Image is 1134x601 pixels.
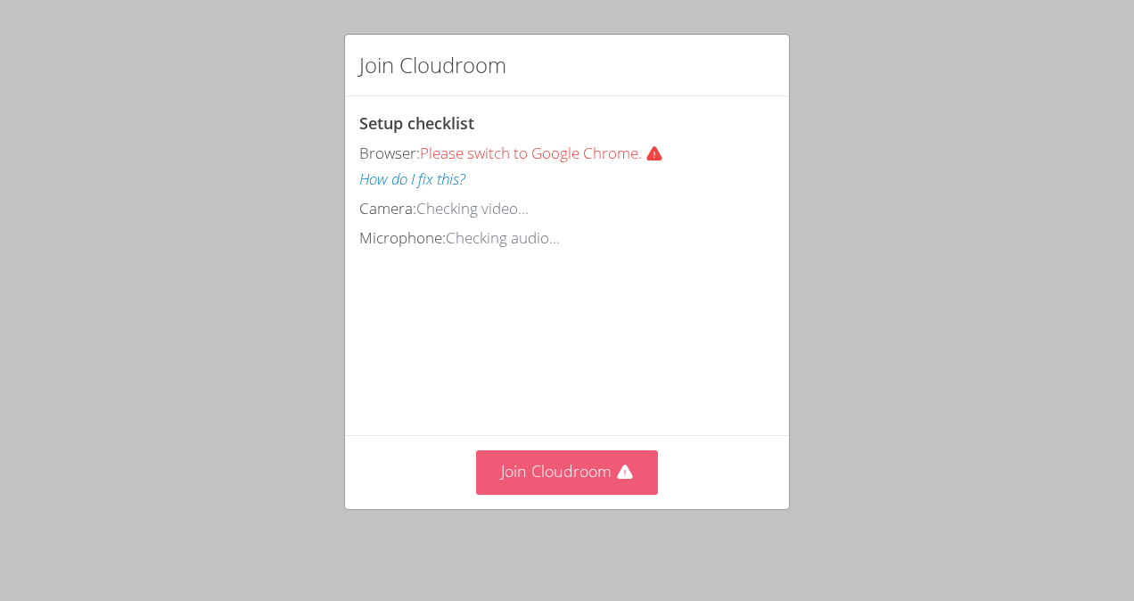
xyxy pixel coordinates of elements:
h2: Join Cloudroom [359,49,506,81]
span: Setup checklist [359,112,474,134]
span: Microphone: [359,227,446,248]
span: Checking audio... [446,227,560,248]
button: How do I fix this? [359,167,465,193]
span: Browser: [359,143,420,163]
span: Checking video... [416,198,529,218]
span: Please switch to Google Chrome. [420,143,670,163]
button: Join Cloudroom [476,450,659,494]
span: Camera: [359,198,416,218]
